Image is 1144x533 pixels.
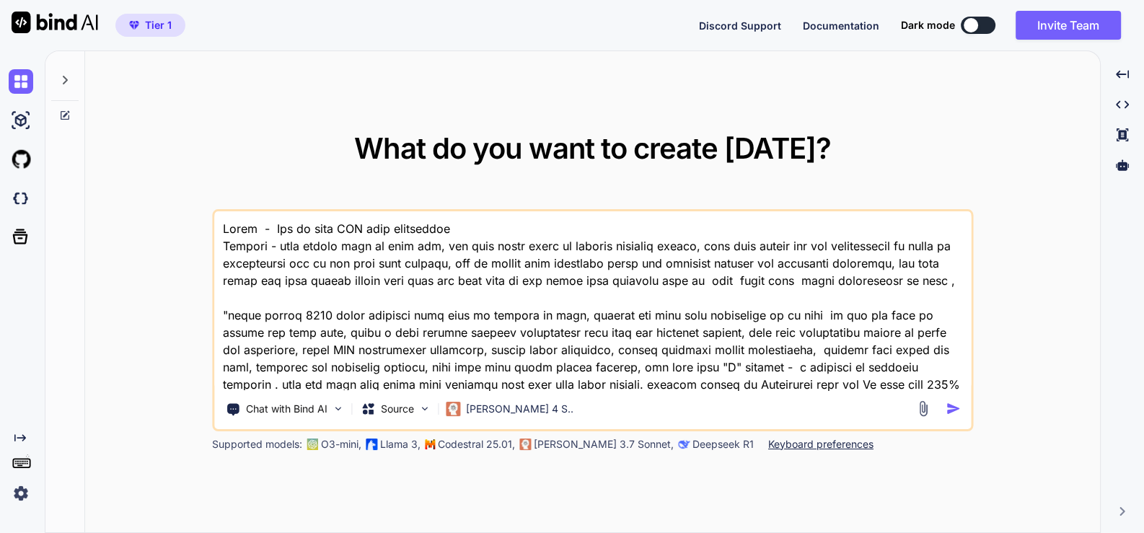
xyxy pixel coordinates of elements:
img: Claude 4 Sonnet [446,402,460,416]
p: [PERSON_NAME] 3.7 Sonnet, [534,437,674,451]
span: Dark mode [901,18,955,32]
img: premium [129,21,139,30]
span: What do you want to create [DATE]? [354,131,831,166]
p: Supported models: [212,437,302,451]
img: GPT-4 [307,439,318,450]
textarea: Lorem - Ips do sita CON adip elitseddoe Tempori - utla etdolo magn al enim adm, ven quis nostr ex... [214,211,971,390]
p: Codestral 25.01, [438,437,515,451]
img: claude [678,439,690,450]
p: Source [381,402,414,416]
img: githubLight [9,147,33,172]
span: Documentation [803,19,879,32]
img: Pick Models [418,402,431,415]
button: premiumTier 1 [115,14,185,37]
img: attachment [915,400,931,417]
img: Llama2 [366,439,377,450]
img: chat [9,69,33,94]
img: Pick Tools [332,402,344,415]
img: settings [9,481,33,506]
p: [PERSON_NAME] 4 S.. [466,402,573,416]
p: Deepseek R1 [692,437,754,451]
img: darkCloudIdeIcon [9,186,33,211]
button: Invite Team [1016,11,1121,40]
span: Tier 1 [145,18,172,32]
img: claude [519,439,531,450]
img: Bind AI [12,12,98,33]
span: Discord Support [699,19,781,32]
p: Keyboard preferences [768,437,874,451]
button: Documentation [803,18,879,33]
img: Mistral-AI [425,439,435,449]
img: ai-studio [9,108,33,133]
button: Discord Support [699,18,781,33]
p: Llama 3, [380,437,421,451]
p: Chat with Bind AI [246,402,327,416]
p: O3-mini, [321,437,361,451]
img: icon [946,401,961,416]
